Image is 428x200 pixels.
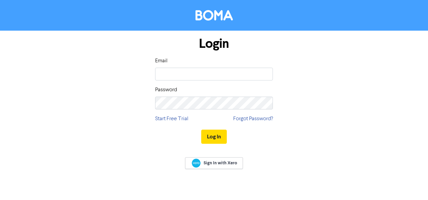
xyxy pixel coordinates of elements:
label: Password [155,86,177,94]
label: Email [155,57,168,65]
a: Forgot Password? [233,115,273,123]
span: Sign In with Xero [204,160,237,166]
img: Xero logo [192,159,201,168]
button: Log In [201,130,227,144]
a: Start Free Trial [155,115,188,123]
h1: Login [155,36,273,52]
img: BOMA Logo [195,10,233,21]
a: Sign In with Xero [185,157,243,169]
